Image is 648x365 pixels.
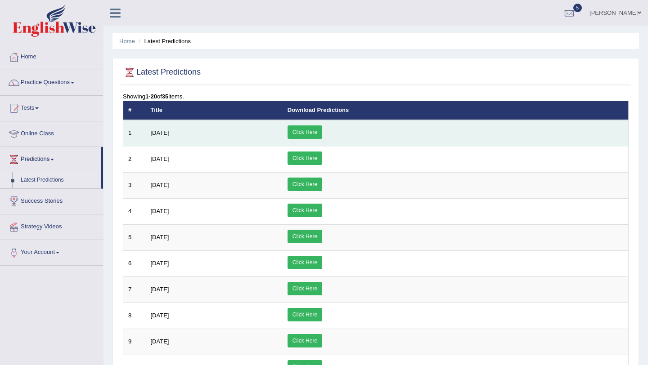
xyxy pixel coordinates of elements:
[151,286,169,293] span: [DATE]
[123,66,201,79] h2: Latest Predictions
[288,151,322,165] a: Click Here
[288,178,322,191] a: Click Here
[123,92,629,101] div: Showing of items.
[151,234,169,240] span: [DATE]
[288,256,322,269] a: Click Here
[123,146,146,172] td: 2
[119,38,135,45] a: Home
[0,121,103,144] a: Online Class
[123,250,146,276] td: 6
[288,308,322,321] a: Click Here
[151,312,169,319] span: [DATE]
[123,101,146,120] th: #
[288,334,322,347] a: Click Here
[146,101,283,120] th: Title
[288,204,322,217] a: Click Here
[151,260,169,267] span: [DATE]
[151,338,169,345] span: [DATE]
[0,70,103,93] a: Practice Questions
[123,198,146,224] td: 4
[0,147,101,169] a: Predictions
[123,303,146,329] td: 8
[0,45,103,67] a: Home
[0,189,103,211] a: Success Stories
[0,214,103,237] a: Strategy Videos
[151,129,169,136] span: [DATE]
[145,93,157,100] b: 1-20
[123,172,146,198] td: 3
[151,208,169,214] span: [DATE]
[0,96,103,118] a: Tests
[136,37,191,45] li: Latest Predictions
[17,172,101,188] a: Latest Predictions
[288,125,322,139] a: Click Here
[123,224,146,250] td: 5
[573,4,582,12] span: 5
[288,230,322,243] a: Click Here
[151,156,169,162] span: [DATE]
[288,282,322,295] a: Click Here
[151,182,169,188] span: [DATE]
[162,93,168,100] b: 35
[123,329,146,355] td: 9
[123,276,146,303] td: 7
[283,101,629,120] th: Download Predictions
[123,120,146,147] td: 1
[0,240,103,263] a: Your Account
